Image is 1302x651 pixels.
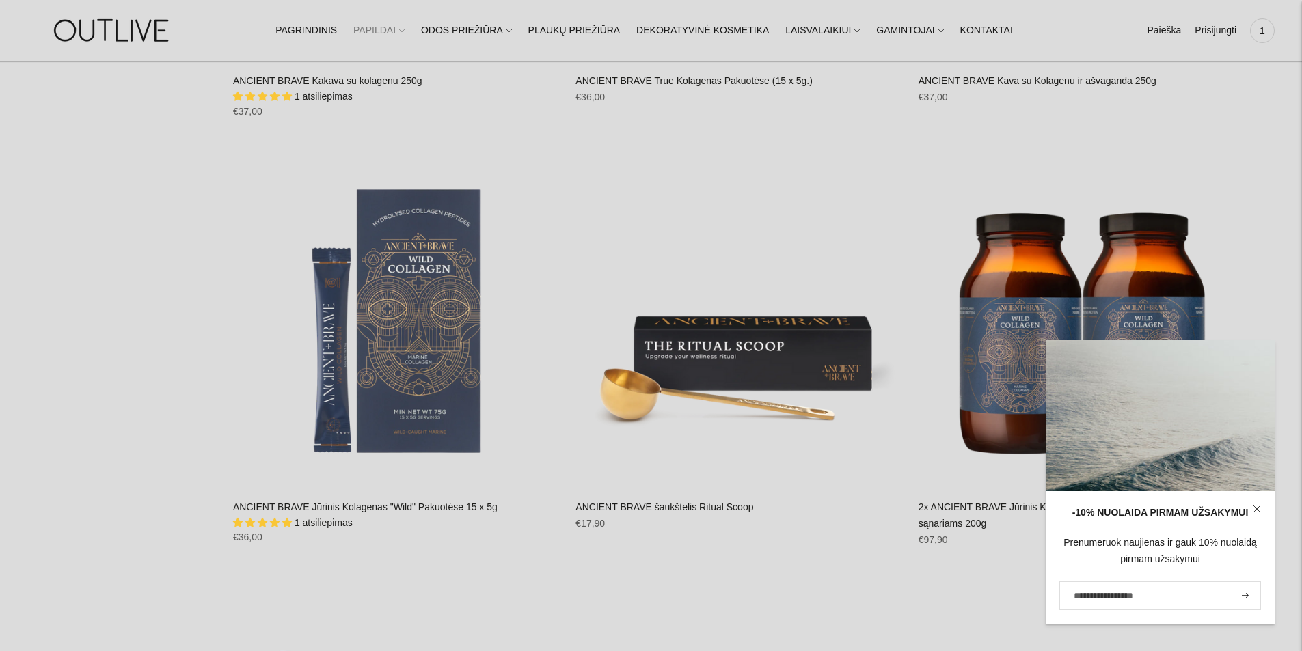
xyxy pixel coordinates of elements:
[233,91,295,102] span: 5.00 stars
[575,92,605,102] span: €36,00
[233,156,562,485] a: ANCIENT BRAVE Jūrinis Kolagenas
[275,16,337,46] a: PAGRINDINIS
[233,531,262,542] span: €36,00
[876,16,943,46] a: GAMINTOJAI
[919,92,948,102] span: €37,00
[1195,16,1236,46] a: Prisijungti
[1253,21,1272,40] span: 1
[575,518,605,529] span: €17,90
[575,156,904,485] a: ANCIENT BRAVE šaukštelis Ritual Scoop
[233,501,498,512] a: ANCIENT BRAVE Jūrinis Kolagenas "Wild" Pakuotėse 15 x 5g
[233,75,422,86] a: ANCIENT BRAVE Kakava su kolagenu 250g
[919,75,1156,86] a: ANCIENT BRAVE Kava su Kolagenu ir ašvaganda 250g
[353,16,405,46] a: PAPILDAI
[919,156,1247,485] a: 2x ANCIENT BRAVE Jūrinis Kolagenas
[295,517,353,528] span: 1 atsiliepimas
[233,517,295,528] span: 5.00 stars
[421,16,512,46] a: ODOS PRIEŽIŪRA
[960,16,1013,46] a: KONTAKTAI
[295,91,353,102] span: 1 atsiliepimas
[919,501,1218,529] a: 2x ANCIENT BRAVE Jūrinis Kolagenas "Wild Collagen" odai, kaulams, sąnariams 200g
[27,7,198,54] img: OUTLIVE
[575,501,753,512] a: ANCIENT BRAVE šaukštelis Ritual Scoop
[1250,16,1275,46] a: 1
[1059,505,1261,521] div: -10% NUOLAIDA PIRMAM UŽSAKYMUI
[919,534,948,545] span: €97,90
[233,106,262,117] span: €37,00
[528,16,621,46] a: PLAUKŲ PRIEŽIŪRA
[1147,16,1181,46] a: Paieška
[1059,535,1261,568] div: Prenumeruok naujienas ir gauk 10% nuolaidą pirmam užsakymui
[575,75,813,86] a: ANCIENT BRAVE True Kolagenas Pakuotėse (15 x 5g.)
[636,16,769,46] a: DEKORATYVINĖ KOSMETIKA
[785,16,860,46] a: LAISVALAIKIUI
